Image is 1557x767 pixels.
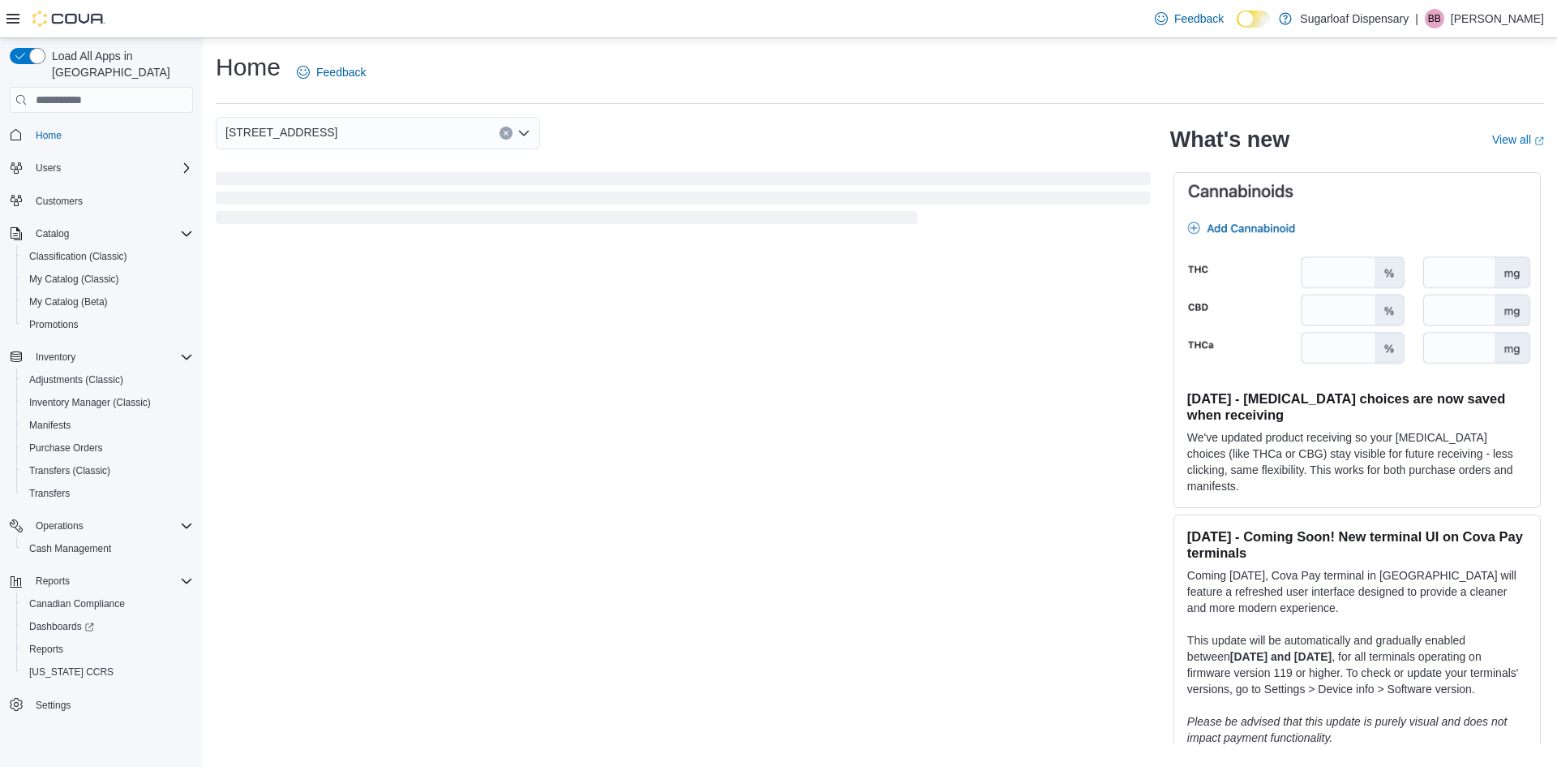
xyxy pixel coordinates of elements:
a: Feedback [1148,2,1230,35]
span: Inventory [36,351,75,364]
p: We've updated product receiving so your [MEDICAL_DATA] choices (like THCa or CBG) stay visible fo... [1187,429,1527,494]
button: Inventory [3,346,199,368]
h3: [DATE] - [MEDICAL_DATA] choices are now saved when receiving [1187,390,1527,423]
a: Manifests [23,416,77,435]
button: Manifests [16,414,199,437]
button: Operations [29,516,90,536]
button: Promotions [16,313,199,336]
span: Loading [216,175,1151,227]
span: Cash Management [29,542,111,555]
span: Transfers [29,487,70,500]
span: My Catalog (Classic) [23,269,193,289]
button: My Catalog (Beta) [16,291,199,313]
button: Inventory [29,347,82,367]
span: Dashboards [23,617,193,636]
span: Inventory [29,347,193,367]
em: Please be advised that this update is purely visual and does not impact payment functionality. [1187,715,1508,744]
a: Promotions [23,315,85,334]
span: Inventory Manager (Classic) [23,393,193,412]
button: Users [29,158,67,178]
span: Home [29,124,193,144]
a: Purchase Orders [23,438,109,458]
span: Purchase Orders [23,438,193,458]
a: Settings [29,696,77,715]
span: Customers [36,195,83,208]
span: My Catalog (Beta) [23,292,193,312]
a: My Catalog (Classic) [23,269,126,289]
svg: External link [1534,136,1544,146]
button: Customers [3,189,199,213]
button: Users [3,157,199,179]
a: Customers [29,192,89,211]
span: Reports [36,575,70,588]
a: My Catalog (Beta) [23,292,114,312]
button: Catalog [3,222,199,245]
img: Cova [32,11,105,27]
span: Canadian Compliance [29,597,125,610]
span: Users [29,158,193,178]
strong: [DATE] and [DATE] [1230,650,1332,663]
span: Settings [36,699,71,712]
p: Coming [DATE], Cova Pay terminal in [GEOGRAPHIC_DATA] will feature a refreshed user interface des... [1187,567,1527,616]
button: Transfers [16,482,199,505]
a: Dashboards [16,615,199,638]
button: Transfers (Classic) [16,459,199,482]
span: Adjustments (Classic) [23,370,193,390]
button: Inventory Manager (Classic) [16,391,199,414]
a: Adjustments (Classic) [23,370,130,390]
span: Operations [29,516,193,536]
nav: Complex example [10,116,193,759]
a: Classification (Classic) [23,247,134,266]
span: Reports [23,640,193,659]
button: Clear input [500,127,513,140]
span: Feedback [316,64,366,80]
h2: What's new [1170,127,1289,153]
button: Purchase Orders [16,437,199,459]
button: Settings [3,693,199,717]
span: Purchase Orders [29,442,103,455]
button: My Catalog (Classic) [16,268,199,291]
h3: [DATE] - Coming Soon! New terminal UI on Cova Pay terminals [1187,528,1527,561]
button: Cash Management [16,537,199,560]
a: Dashboards [23,617,101,636]
span: My Catalog (Beta) [29,295,108,308]
span: Transfers (Classic) [29,464,110,477]
span: Inventory Manager (Classic) [29,396,151,409]
span: Canadian Compliance [23,594,193,614]
span: Transfers (Classic) [23,461,193,480]
button: Operations [3,515,199,537]
button: Reports [3,570,199,592]
span: BB [1428,9,1441,28]
p: This update will be automatically and gradually enabled between , for all terminals operating on ... [1187,632,1527,697]
span: Manifests [29,419,71,432]
button: Home [3,123,199,146]
a: [US_STATE] CCRS [23,662,120,682]
a: Transfers (Classic) [23,461,117,480]
div: Brandon Bade [1425,9,1444,28]
a: Canadian Compliance [23,594,131,614]
h1: Home [216,51,281,84]
button: Reports [29,571,76,591]
p: | [1415,9,1418,28]
input: Dark Mode [1237,11,1271,28]
button: Open list of options [517,127,530,140]
span: Classification (Classic) [23,247,193,266]
a: Home [29,126,68,145]
button: Classification (Classic) [16,245,199,268]
button: Canadian Compliance [16,592,199,615]
button: [US_STATE] CCRS [16,661,199,683]
a: Inventory Manager (Classic) [23,393,157,412]
span: Users [36,162,61,175]
a: View allExternal link [1492,133,1544,146]
span: Feedback [1174,11,1224,27]
a: Feedback [290,56,372,88]
span: Promotions [29,318,79,331]
a: Cash Management [23,539,118,558]
span: Load All Apps in [GEOGRAPHIC_DATA] [45,48,193,80]
span: [STREET_ADDRESS] [225,123,337,142]
span: Home [36,129,62,142]
span: Washington CCRS [23,662,193,682]
span: Promotions [23,315,193,334]
span: Dashboards [29,620,94,633]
